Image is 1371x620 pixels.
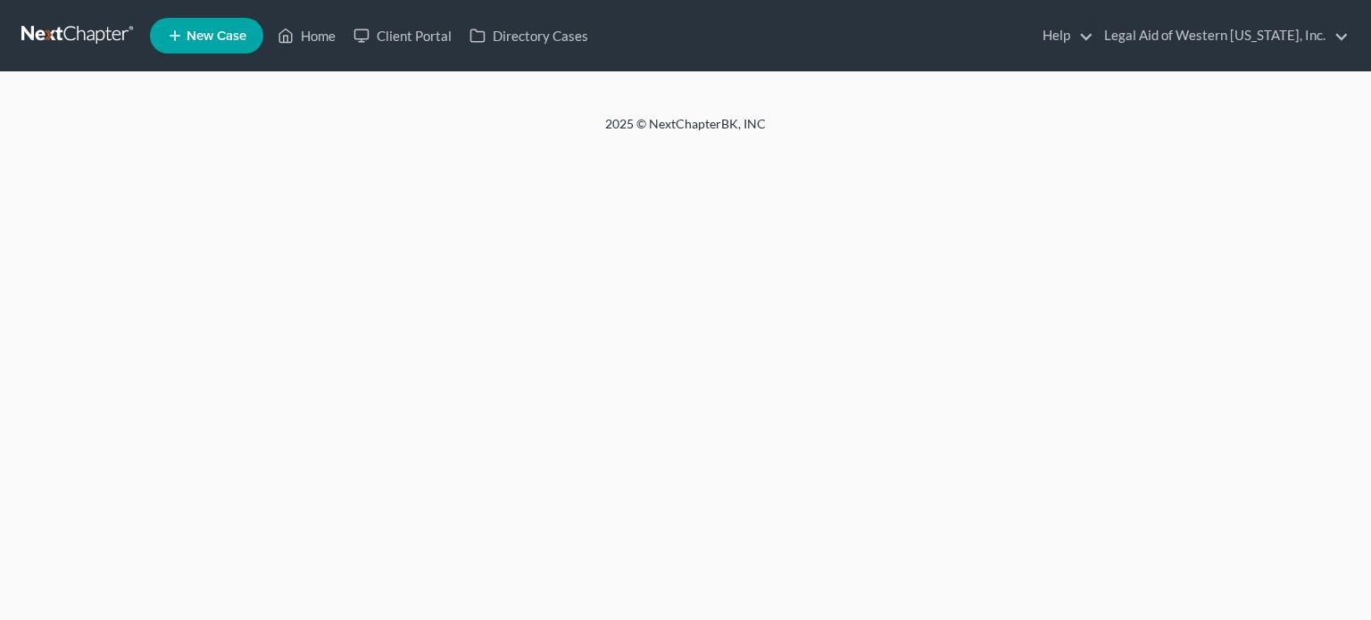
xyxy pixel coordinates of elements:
a: Home [269,20,345,52]
a: Directory Cases [461,20,597,52]
div: 2025 © NextChapterBK, INC [177,115,1194,147]
a: Client Portal [345,20,461,52]
a: Help [1034,20,1093,52]
new-legal-case-button: New Case [150,18,263,54]
a: Legal Aid of Western [US_STATE], Inc. [1095,20,1349,52]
